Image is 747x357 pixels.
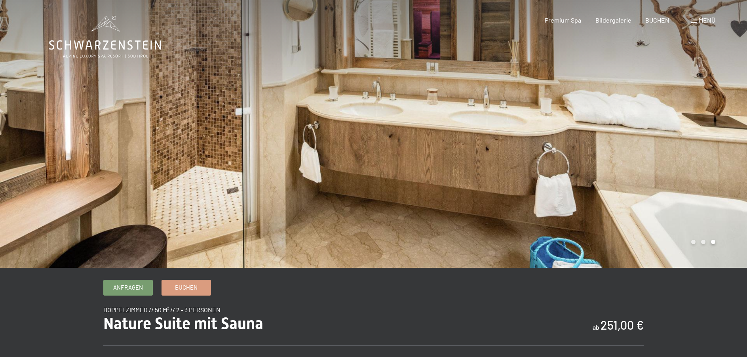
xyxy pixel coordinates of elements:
a: Bildergalerie [595,16,631,24]
a: Anfragen [104,280,152,295]
span: Doppelzimmer // 50 m² // 2 - 3 Personen [103,306,220,313]
b: 251,00 € [601,318,644,332]
span: Buchen [175,283,198,292]
span: ab [593,323,599,331]
a: Buchen [162,280,211,295]
a: BUCHEN [645,16,669,24]
span: Anfragen [113,283,143,292]
span: Menü [699,16,715,24]
a: Premium Spa [545,16,581,24]
span: Nature Suite mit Sauna [103,314,263,333]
